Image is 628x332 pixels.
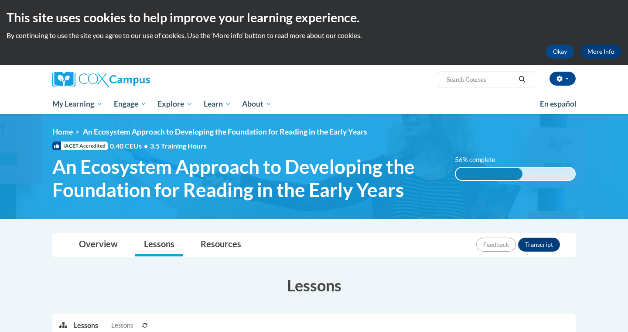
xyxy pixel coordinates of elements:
a: Engage [108,94,152,114]
span: About [242,99,272,109]
button: Account Settings [549,72,576,86]
div: 56% complete [456,168,522,180]
p: By continuing to use the site you agree to our use of cookies. Use the ‘More info’ button to read... [7,31,621,40]
p: Lessons [74,321,98,330]
span: En español [540,99,577,108]
a: En español [534,95,582,113]
label: 56% complete [455,155,505,165]
span: 0.40 CEUs [110,141,150,151]
a: Home [52,127,73,136]
input: Search Courses [446,74,515,85]
img: Cox Campus [52,72,150,87]
a: Cox Campus [52,72,218,87]
span: Explore [157,99,192,109]
button: Feedback [476,238,516,252]
button: Okay [546,45,574,59]
a: More Info [580,45,621,59]
span: IACET Accredited [52,142,108,150]
h2: This site uses cookies to help improve your learning experience. [7,9,621,26]
a: Resources [192,233,250,256]
a: About [237,94,278,114]
span: Learn [204,99,231,109]
div: Main menu [39,94,589,114]
a: Overview [70,233,126,256]
span: Engage [114,99,147,109]
span: An Ecosystem Approach to Developing the Foundation for Reading in the Early Years [52,155,442,201]
a: Learn [198,94,237,114]
a: Lessons [135,233,183,256]
button: Transcript [518,238,560,252]
span: • [144,142,148,150]
span: An Ecosystem Approach to Developing the Foundation for Reading in the Early Years [83,127,367,136]
a: Explore [152,94,198,114]
h3: Lessons [52,274,576,296]
a: My Learning [47,94,108,114]
button: Search [515,74,529,85]
span: My Learning [52,99,102,109]
span: 3.5 Training Hours [150,142,207,150]
span: Lessons [111,321,133,330]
